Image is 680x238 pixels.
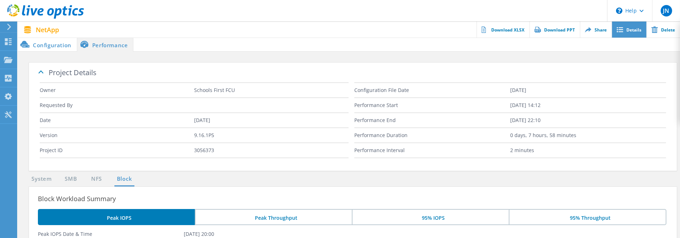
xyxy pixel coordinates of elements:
a: System [29,175,55,184]
li: 95% Throughput [509,209,666,225]
a: NFS [89,175,103,184]
label: 2 minutes [510,143,666,157]
li: 95% IOPS [352,209,509,225]
li: Peak IOPS [38,209,195,225]
a: SMB [63,175,79,184]
label: Configuration File Date [354,83,510,97]
label: Version [40,128,194,142]
label: Peak IOPS Date & Time [38,230,184,238]
label: Owner [40,83,194,97]
a: Delete [646,21,680,38]
label: [DATE] 22:10 [510,113,666,127]
span: Project Details [49,68,97,77]
svg: \n [616,8,622,14]
label: Performance End [354,113,510,127]
label: [DATE] 14:12 [510,98,666,112]
label: [DATE] [510,83,666,97]
label: [DATE] [194,113,349,127]
label: 0 days, 7 hours, 58 minutes [510,128,666,142]
a: Live Optics Dashboard [7,15,84,20]
label: Schools First FCU [194,83,349,97]
h3: Block Workload Summary [38,194,677,204]
label: 9.16.1P5 [194,128,349,142]
li: Peak Throughput [195,209,352,225]
a: Block [114,175,134,184]
a: Download XLSX [477,21,529,38]
label: 3056373 [194,143,349,157]
label: Requested By [40,98,194,112]
label: Performance Duration [354,128,510,142]
label: Performance Interval [354,143,510,157]
label: Performance Start [354,98,510,112]
a: Download PPT [529,21,580,38]
label: Date [40,113,194,127]
span: JN [663,8,669,14]
label: Project ID [40,143,194,157]
span: NetApp [36,26,59,33]
a: Share [580,21,612,38]
a: Details [612,21,646,38]
label: [DATE] 20:00 [184,230,330,238]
